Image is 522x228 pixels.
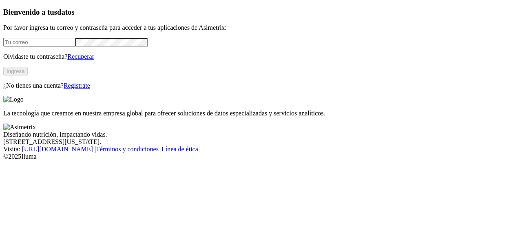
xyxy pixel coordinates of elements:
[3,24,519,31] p: Por favor ingresa tu correo y contraseña para acceder a tus aplicaciones de Asimetrix:
[3,124,36,131] img: Asimetrix
[3,8,519,17] h3: Bienvenido a tus
[3,96,24,103] img: Logo
[67,53,94,60] a: Recuperar
[57,8,75,16] span: datos
[3,110,519,117] p: La tecnología que creamos en nuestra empresa global para ofrecer soluciones de datos especializad...
[96,146,159,153] a: Términos y condiciones
[3,67,28,75] button: Ingresa
[3,82,519,89] p: ¿No tienes una cuenta?
[3,131,519,138] div: Diseñando nutrición, impactando vidas.
[161,146,198,153] a: Línea de ética
[22,146,93,153] a: [URL][DOMAIN_NAME]
[3,146,519,153] div: Visita : | |
[3,153,519,160] div: © 2025 Iluma
[64,82,90,89] a: Regístrate
[3,53,519,60] p: Olvidaste tu contraseña?
[3,138,519,146] div: [STREET_ADDRESS][US_STATE].
[3,38,75,46] input: Tu correo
